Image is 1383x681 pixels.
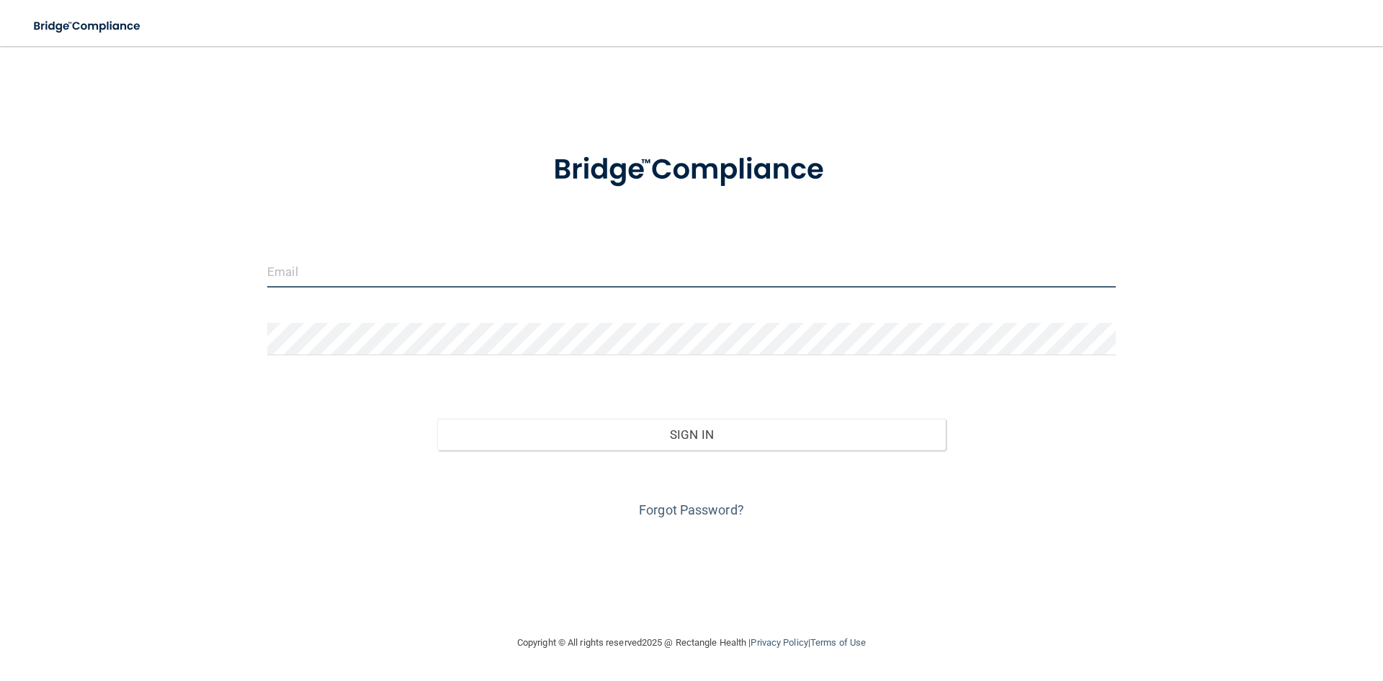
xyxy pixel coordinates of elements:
[524,133,859,208] img: bridge_compliance_login_screen.278c3ca4.svg
[437,419,946,450] button: Sign In
[429,620,954,666] div: Copyright © All rights reserved 2025 @ Rectangle Health | |
[810,637,866,648] a: Terms of Use
[751,637,807,648] a: Privacy Policy
[639,502,744,517] a: Forgot Password?
[22,12,154,41] img: bridge_compliance_login_screen.278c3ca4.svg
[267,255,1116,288] input: Email
[1134,579,1366,636] iframe: Drift Widget Chat Controller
